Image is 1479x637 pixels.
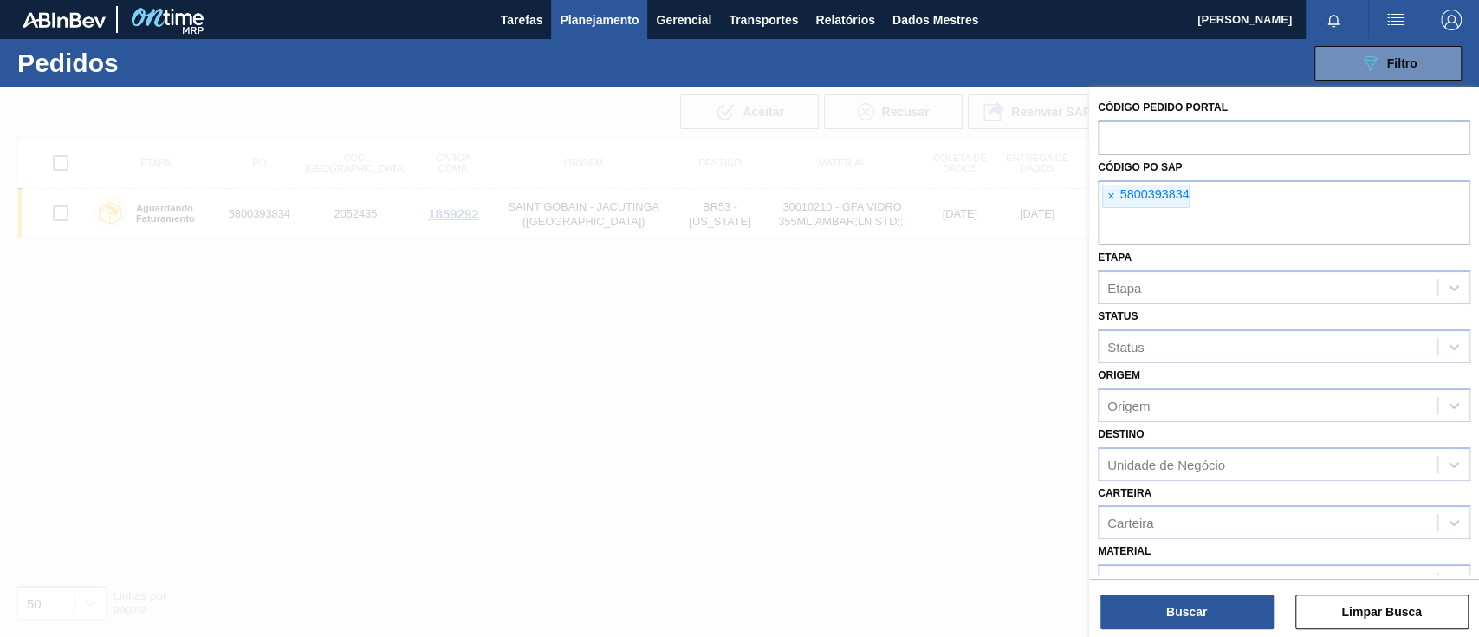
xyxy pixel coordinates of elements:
[729,13,798,27] font: Transportes
[1107,189,1114,203] font: ×
[1098,101,1228,114] font: Código Pedido Portal
[560,13,639,27] font: Planejamento
[1107,457,1225,471] font: Unidade de Negócio
[1098,251,1132,263] font: Etapa
[1098,161,1182,173] font: Código PO SAP
[23,12,106,28] img: TNhmsLtSVTkK8tSr43FrP2fwEKptu5GPRR3wAAAABJRU5ErkJggg==
[501,13,543,27] font: Tarefas
[1098,487,1151,499] font: Carteira
[1098,369,1140,381] font: Origem
[892,13,979,27] font: Dados Mestres
[1197,13,1292,26] font: [PERSON_NAME]
[17,49,119,77] font: Pedidos
[1107,516,1153,530] font: Carteira
[1098,428,1144,440] font: Destino
[1098,310,1138,322] font: Status
[1387,56,1417,70] font: Filtro
[815,13,874,27] font: Relatórios
[1107,575,1153,589] font: Material
[1107,398,1150,413] font: Origem
[656,13,711,27] font: Gerencial
[1314,46,1462,81] button: Filtro
[1441,10,1462,30] img: Sair
[1107,281,1141,296] font: Etapa
[1306,8,1361,32] button: Notificações
[1098,545,1151,557] font: Material
[1119,187,1189,201] font: 5800393834
[1385,10,1406,30] img: ações do usuário
[1107,340,1145,354] font: Status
